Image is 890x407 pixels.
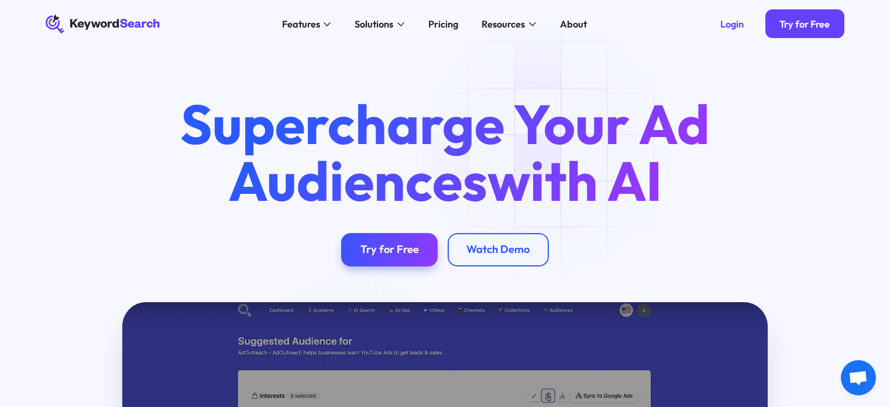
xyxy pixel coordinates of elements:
div: Try for Free [779,18,830,30]
a: Try for Free [341,233,438,266]
a: About [552,15,594,34]
div: Watch Demo [466,243,530,256]
a: Login [706,9,758,38]
a: Open chat [841,360,876,395]
span: with AI [487,146,662,215]
div: Solutions [355,17,393,32]
div: Login [720,18,744,30]
div: Try for Free [360,243,419,256]
h1: Supercharge Your Ad Audiences [158,95,731,209]
a: Pricing [421,15,465,34]
a: Try for Free [765,9,844,38]
div: Features [282,17,320,32]
div: Resources [482,17,525,32]
div: Pricing [428,17,458,32]
div: About [560,17,587,32]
